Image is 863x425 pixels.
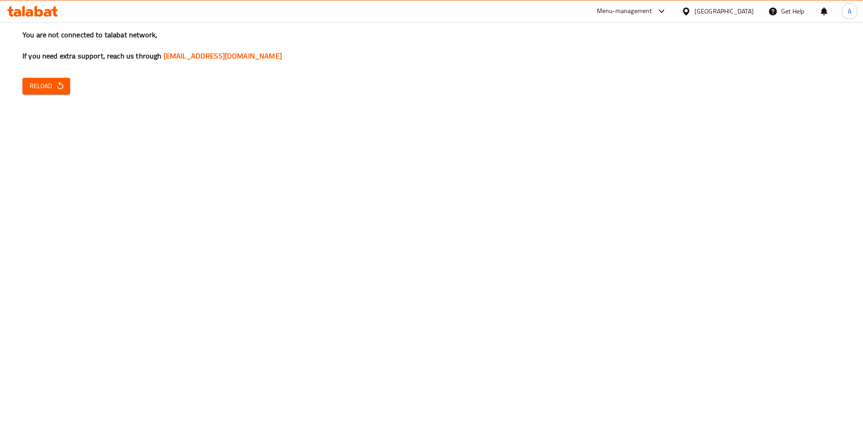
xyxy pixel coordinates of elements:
[22,78,70,94] button: Reload
[30,81,63,92] span: Reload
[848,6,851,16] span: A
[22,30,841,61] h3: You are not connected to talabat network, If you need extra support, reach us through
[694,6,754,16] div: [GEOGRAPHIC_DATA]
[164,49,282,63] a: [EMAIL_ADDRESS][DOMAIN_NAME]
[597,6,652,17] div: Menu-management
